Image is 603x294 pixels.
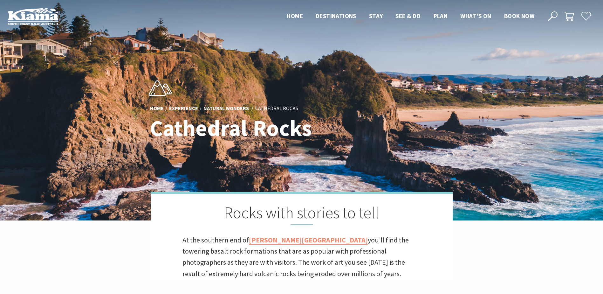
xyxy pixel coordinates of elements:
a: Experience [169,105,198,112]
p: At the southern end of you’ll find the towering basalt rock formations that are as popular with p... [182,234,421,279]
h2: Rocks with stories to tell [182,203,421,225]
img: Kiama Logo [8,8,58,25]
span: See & Do [395,12,421,20]
span: Home [287,12,303,20]
span: Plan [434,12,448,20]
span: Book now [504,12,534,20]
span: Stay [369,12,383,20]
a: [PERSON_NAME][GEOGRAPHIC_DATA] [249,235,368,245]
span: What’s On [460,12,491,20]
nav: Main Menu [280,11,541,22]
li: Cathedral Rocks [255,104,298,113]
h1: Cathedral Rocks [150,116,330,140]
a: Natural Wonders [203,105,249,112]
span: Destinations [316,12,356,20]
a: Home [150,105,164,112]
